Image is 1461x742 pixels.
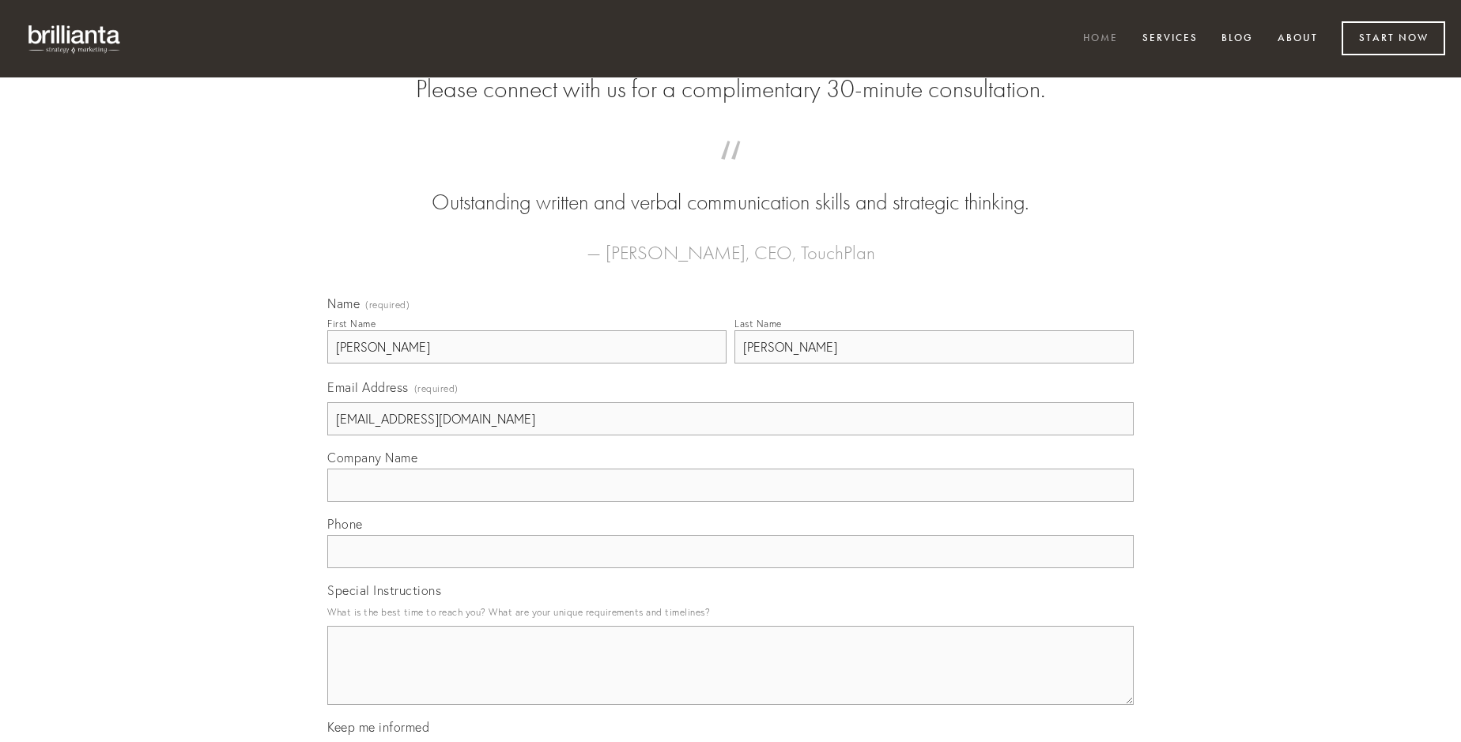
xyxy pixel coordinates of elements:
[327,296,360,311] span: Name
[353,218,1108,269] figcaption: — [PERSON_NAME], CEO, TouchPlan
[327,516,363,532] span: Phone
[327,379,409,395] span: Email Address
[414,378,459,399] span: (required)
[365,300,410,310] span: (required)
[327,74,1134,104] h2: Please connect with us for a complimentary 30-minute consultation.
[327,601,1134,623] p: What is the best time to reach you? What are your unique requirements and timelines?
[327,450,417,465] span: Company Name
[1132,26,1208,52] a: Services
[1211,26,1263,52] a: Blog
[327,318,376,330] div: First Name
[16,16,134,62] img: brillianta - research, strategy, marketing
[1342,21,1445,55] a: Start Now
[353,156,1108,187] span: “
[353,156,1108,218] blockquote: Outstanding written and verbal communication skills and strategic thinking.
[327,582,441,598] span: Special Instructions
[327,719,429,735] span: Keep me informed
[734,318,782,330] div: Last Name
[1073,26,1128,52] a: Home
[1267,26,1328,52] a: About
